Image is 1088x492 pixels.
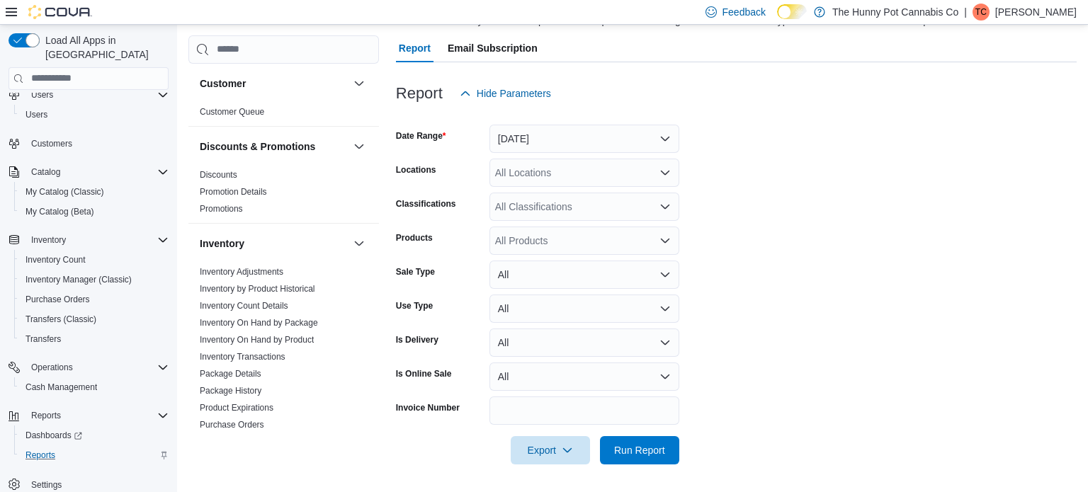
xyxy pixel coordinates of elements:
[200,187,267,197] a: Promotion Details
[200,300,288,311] span: Inventory Count Details
[200,107,264,117] a: Customer Queue
[351,75,368,92] button: Customer
[3,162,174,182] button: Catalog
[25,135,169,152] span: Customers
[200,203,243,214] span: Promotions
[25,206,94,217] span: My Catalog (Beta)
[14,329,174,349] button: Transfers
[25,135,78,152] a: Customers
[20,311,169,328] span: Transfers (Classic)
[14,270,174,290] button: Inventory Manager (Classic)
[25,359,169,376] span: Operations
[20,427,169,444] span: Dashboards
[200,335,314,345] a: Inventory On Hand by Product
[25,164,66,181] button: Catalog
[25,274,132,285] span: Inventory Manager (Classic)
[20,106,169,123] span: Users
[25,109,47,120] span: Users
[396,334,438,345] label: Is Delivery
[20,291,96,308] a: Purchase Orders
[31,479,62,491] span: Settings
[25,407,67,424] button: Reports
[200,318,318,328] a: Inventory On Hand by Package
[25,86,59,103] button: Users
[454,79,557,108] button: Hide Parameters
[519,436,582,464] span: Export
[25,333,61,345] span: Transfers
[659,201,671,212] button: Open list of options
[200,76,246,91] h3: Customer
[14,202,174,222] button: My Catalog (Beta)
[489,328,679,357] button: All
[511,436,590,464] button: Export
[200,402,273,413] span: Product Expirations
[20,331,169,348] span: Transfers
[200,368,261,379] span: Package Details
[200,204,243,214] a: Promotions
[477,86,551,101] span: Hide Parameters
[975,4,987,21] span: TC
[200,386,261,396] a: Package History
[973,4,990,21] div: Tabatha Cruickshank
[200,76,348,91] button: Customer
[188,263,379,473] div: Inventory
[200,186,267,198] span: Promotion Details
[25,294,90,305] span: Purchase Orders
[396,368,452,379] label: Is Online Sale
[14,425,174,445] a: Dashboards
[722,5,766,19] span: Feedback
[448,34,538,62] span: Email Subscription
[200,139,348,154] button: Discounts & Promotions
[40,33,169,62] span: Load All Apps in [GEOGRAPHIC_DATA]
[351,138,368,155] button: Discounts & Promotions
[25,359,79,376] button: Operations
[200,369,261,379] a: Package Details
[3,357,174,377] button: Operations
[20,447,61,464] a: Reports
[20,271,169,288] span: Inventory Manager (Classic)
[20,183,169,200] span: My Catalog (Classic)
[31,89,53,101] span: Users
[25,164,169,181] span: Catalog
[20,311,102,328] a: Transfers (Classic)
[777,4,807,19] input: Dark Mode
[20,183,110,200] a: My Catalog (Classic)
[396,85,443,102] h3: Report
[200,236,348,251] button: Inventory
[3,230,174,250] button: Inventory
[14,377,174,397] button: Cash Management
[31,234,66,246] span: Inventory
[3,85,174,105] button: Users
[396,198,456,210] label: Classifications
[20,203,100,220] a: My Catalog (Beta)
[200,317,318,328] span: Inventory On Hand by Package
[20,271,137,288] a: Inventory Manager (Classic)
[489,125,679,153] button: [DATE]
[200,266,283,278] span: Inventory Adjustments
[200,419,264,430] span: Purchase Orders
[20,251,91,268] a: Inventory Count
[20,379,103,396] a: Cash Management
[25,86,169,103] span: Users
[25,430,82,441] span: Dashboards
[20,106,53,123] a: Users
[20,203,169,220] span: My Catalog (Beta)
[200,334,314,345] span: Inventory On Hand by Product
[28,5,92,19] img: Cova
[396,402,460,413] label: Invoice Number
[25,186,104,198] span: My Catalog (Classic)
[489,261,679,289] button: All
[31,166,60,178] span: Catalog
[20,291,169,308] span: Purchase Orders
[396,266,435,278] label: Sale Type
[200,351,285,362] span: Inventory Transactions
[200,139,315,154] h3: Discounts & Promotions
[200,236,244,251] h3: Inventory
[396,130,446,142] label: Date Range
[25,382,97,393] span: Cash Management
[14,309,174,329] button: Transfers (Classic)
[14,105,174,125] button: Users
[964,4,967,21] p: |
[200,385,261,396] span: Package History
[489,362,679,391] button: All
